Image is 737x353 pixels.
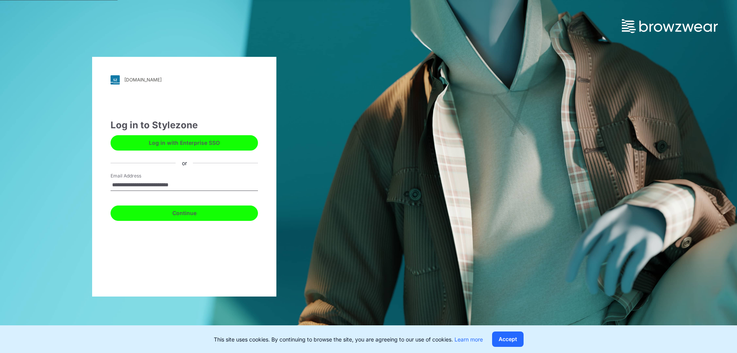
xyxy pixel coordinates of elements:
div: Log in to Stylezone [111,118,258,132]
img: svg+xml;base64,PHN2ZyB3aWR0aD0iMjgiIGhlaWdodD0iMjgiIHZpZXdCb3g9IjAgMCAyOCAyOCIgZmlsbD0ibm9uZSIgeG... [111,75,120,85]
a: Learn more [454,336,483,343]
button: Accept [492,331,524,347]
a: [DOMAIN_NAME] [111,75,258,85]
label: Email Address [111,172,164,179]
img: browzwear-logo.73288ffb.svg [622,19,718,33]
button: Continue [111,206,258,221]
p: This site uses cookies. By continuing to browse the site, you are agreeing to our use of cookies. [214,335,483,343]
button: Log in with Enterprise SSO [111,135,258,151]
div: [DOMAIN_NAME] [124,77,162,83]
div: or [176,159,193,167]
